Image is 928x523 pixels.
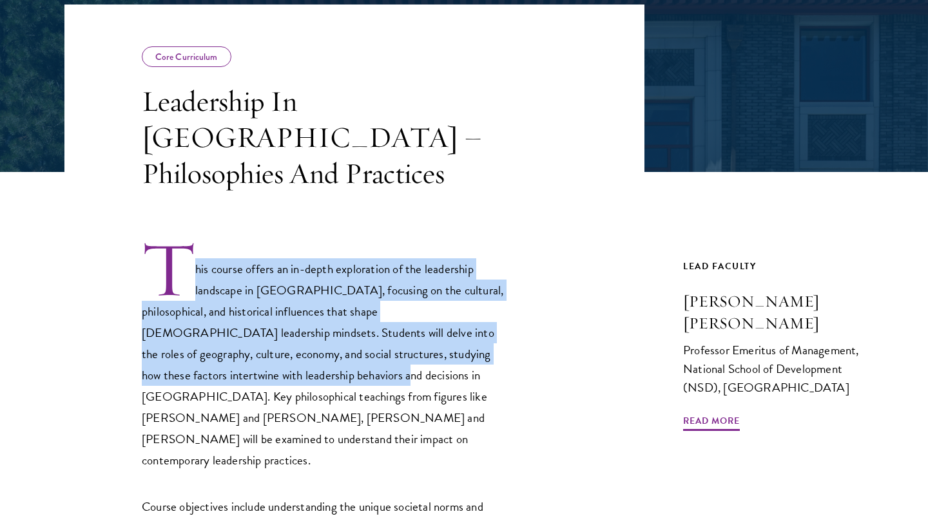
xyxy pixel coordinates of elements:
[683,341,864,397] div: Professor Emeritus of Management, National School of Development (NSD), [GEOGRAPHIC_DATA]
[683,258,864,274] div: Lead Faculty
[142,83,509,191] h3: Leadership In [GEOGRAPHIC_DATA] – Philosophies And Practices
[683,258,864,421] a: Lead Faculty [PERSON_NAME] [PERSON_NAME] Professor Emeritus of Management, National School of Dev...
[683,413,740,433] span: Read More
[142,240,509,471] p: This course offers an in-depth exploration of the leadership landscape in [GEOGRAPHIC_DATA], focu...
[142,46,231,67] div: Core Curriculum
[683,290,864,334] h3: [PERSON_NAME] [PERSON_NAME]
